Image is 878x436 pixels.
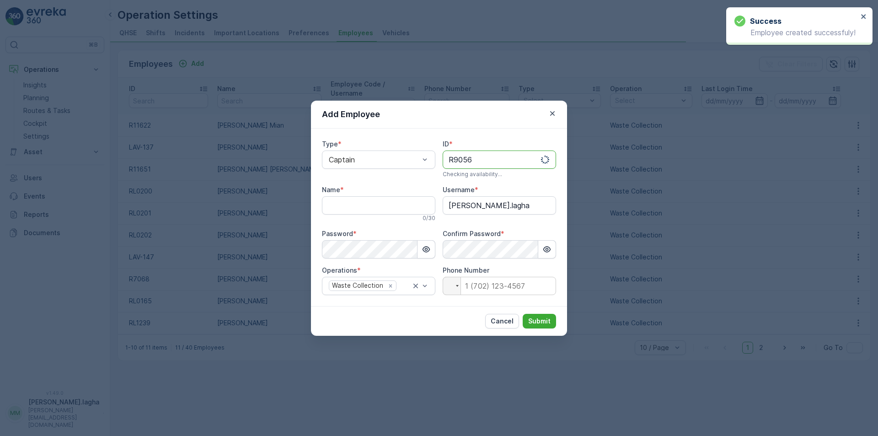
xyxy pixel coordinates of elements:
[443,277,556,295] input: 1 (702) 123-4567
[861,13,867,22] button: close
[322,186,340,194] label: Name
[443,186,475,194] label: Username
[523,314,556,328] button: Submit
[443,266,489,274] label: Phone Number
[322,266,357,274] label: Operations
[528,317,551,326] p: Submit
[734,28,858,37] p: Employee created successfuly!
[322,108,380,121] p: Add Employee
[329,281,385,291] div: Waste Collection
[385,281,396,290] div: Remove Waste Collection
[423,215,435,222] p: 0 / 30
[322,140,338,148] label: Type
[443,171,502,178] span: Checking availability...
[750,16,782,27] h3: Success
[485,314,519,328] button: Cancel
[491,317,514,326] p: Cancel
[322,230,353,237] label: Password
[443,140,449,148] label: ID
[443,230,501,237] label: Confirm Password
